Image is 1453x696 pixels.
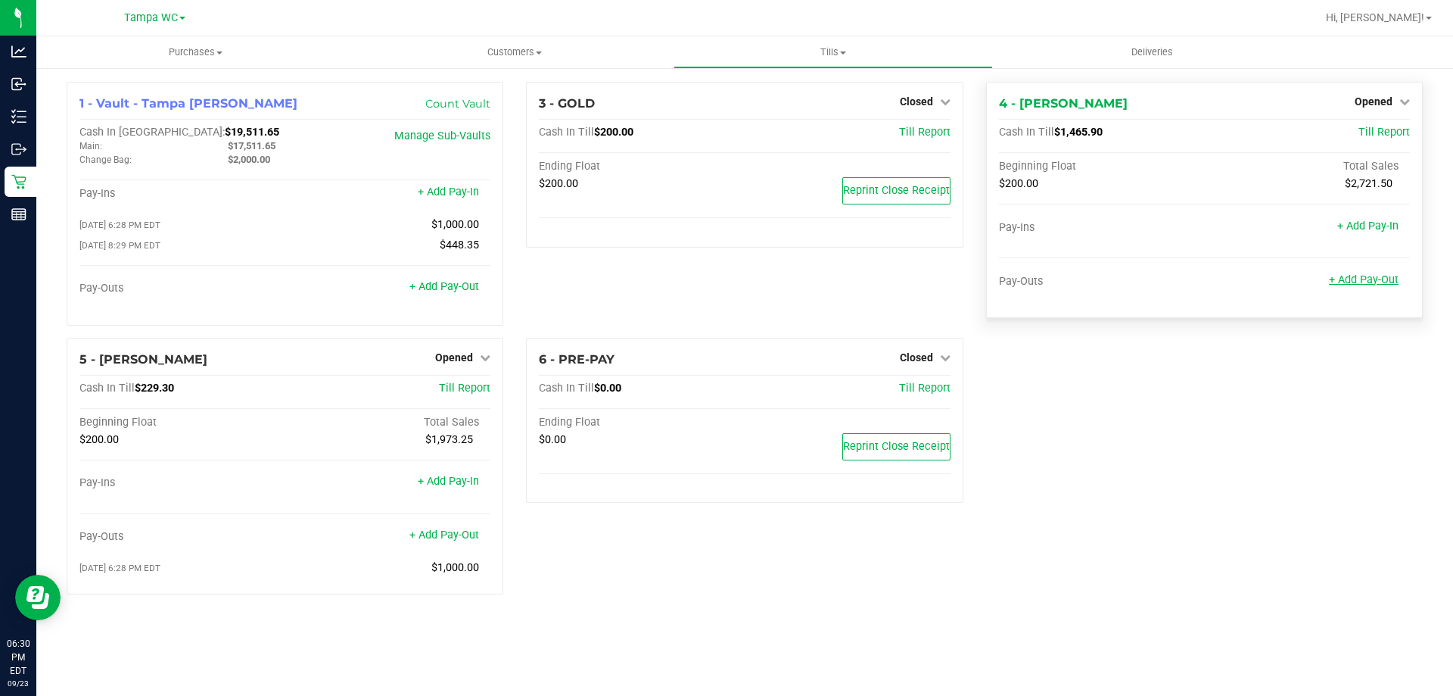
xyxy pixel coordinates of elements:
span: Reprint Close Receipt [843,184,950,197]
a: Customers [355,36,674,68]
inline-svg: Analytics [11,44,26,59]
span: $1,000.00 [431,561,479,574]
span: Change Bag: [79,154,132,165]
span: 5 - [PERSON_NAME] [79,352,207,367]
span: $1,000.00 [431,218,479,231]
span: Reprint Close Receipt [843,440,950,453]
span: Closed [900,95,933,108]
a: Till Report [439,382,490,395]
div: Beginning Float [999,160,1205,173]
a: Tills [674,36,992,68]
span: $200.00 [594,126,633,139]
a: Purchases [36,36,355,68]
span: [DATE] 8:29 PM EDT [79,240,160,251]
span: Tills [674,45,991,59]
a: + Add Pay-In [418,186,479,198]
p: 09/23 [7,678,30,689]
button: Reprint Close Receipt [842,433,951,460]
p: 06:30 PM EDT [7,637,30,678]
span: 4 - [PERSON_NAME] [999,96,1128,111]
inline-svg: Inbound [11,76,26,92]
a: + Add Pay-Out [409,280,479,293]
span: $200.00 [539,177,578,190]
a: Till Report [899,126,951,139]
div: Beginning Float [79,416,285,429]
span: $0.00 [539,433,566,446]
inline-svg: Retail [11,174,26,189]
span: $19,511.65 [225,126,279,139]
a: + Add Pay-Out [409,529,479,542]
span: Closed [900,351,933,364]
inline-svg: Outbound [11,142,26,157]
div: Ending Float [539,160,745,173]
span: 3 - GOLD [539,96,595,111]
span: Opened [1355,95,1392,108]
div: Total Sales [285,416,491,429]
span: Cash In Till [539,126,594,139]
div: Total Sales [1204,160,1410,173]
a: Manage Sub-Vaults [394,130,490,142]
span: $2,721.50 [1345,177,1392,190]
span: Tampa WC [124,11,178,24]
span: $200.00 [999,177,1038,190]
span: Hi, [PERSON_NAME]! [1326,11,1424,23]
span: $200.00 [79,433,119,446]
span: $17,511.65 [228,140,275,151]
span: Opened [435,351,473,364]
span: $2,000.00 [228,154,270,165]
a: + Add Pay-Out [1329,273,1399,286]
div: Pay-Ins [79,476,285,490]
a: + Add Pay-In [418,475,479,488]
span: [DATE] 6:28 PM EDT [79,563,160,573]
span: Deliveries [1111,45,1193,59]
span: $1,465.90 [1054,126,1103,139]
span: 6 - PRE-PAY [539,352,614,367]
span: Cash In [GEOGRAPHIC_DATA]: [79,126,225,139]
span: $448.35 [440,239,479,251]
span: Cash In Till [79,382,135,395]
div: Pay-Outs [79,530,285,544]
span: Cash In Till [539,382,594,395]
a: Till Report [899,382,951,395]
span: $229.30 [135,382,174,395]
a: Count Vault [425,97,490,111]
inline-svg: Reports [11,207,26,222]
div: Pay-Outs [999,275,1205,289]
span: Cash In Till [999,126,1054,139]
span: Purchases [36,45,355,59]
span: Main: [79,141,102,151]
div: Ending Float [539,416,745,429]
inline-svg: Inventory [11,109,26,124]
button: Reprint Close Receipt [842,177,951,204]
div: Pay-Ins [79,187,285,201]
a: + Add Pay-In [1337,220,1399,233]
span: 1 - Vault - Tampa [PERSON_NAME] [79,96,297,111]
div: Pay-Outs [79,282,285,295]
a: Deliveries [993,36,1311,68]
span: [DATE] 6:28 PM EDT [79,220,160,230]
span: $0.00 [594,382,621,395]
iframe: Resource center [15,575,61,620]
div: Pay-Ins [999,221,1205,235]
span: Customers [356,45,673,59]
a: Till Report [1358,126,1410,139]
span: $1,973.25 [425,433,473,446]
